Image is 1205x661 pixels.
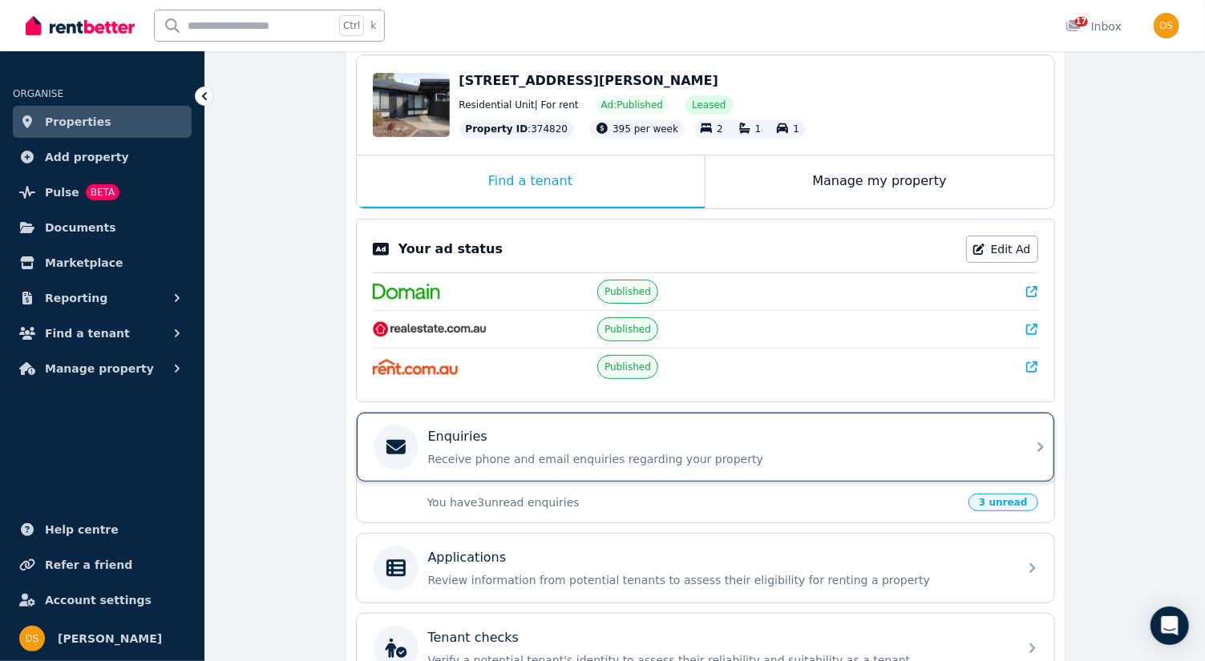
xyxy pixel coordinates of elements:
[13,353,192,385] button: Manage property
[13,88,63,99] span: ORGANISE
[13,514,192,546] a: Help centre
[428,548,507,567] p: Applications
[373,359,459,375] img: Rent.com.au
[13,141,192,173] a: Add property
[357,155,705,208] div: Find a tenant
[339,15,364,36] span: Ctrl
[45,253,123,272] span: Marketplace
[373,321,487,337] img: RealEstate.com.au
[45,324,130,343] span: Find a tenant
[1150,607,1189,645] div: Open Intercom Messenger
[370,19,376,32] span: k
[706,155,1054,208] div: Manage my property
[966,236,1038,263] a: Edit Ad
[1065,18,1122,34] div: Inbox
[13,106,192,138] a: Properties
[19,626,45,651] img: Donna Stone
[13,247,192,279] a: Marketplace
[428,427,487,446] p: Enquiries
[45,590,152,610] span: Account settings
[357,413,1054,482] a: EnquiriesReceive phone and email enquiries regarding your property
[45,288,107,308] span: Reporting
[466,123,528,135] span: Property ID
[45,555,132,574] span: Refer a friend
[601,99,663,111] span: Ad: Published
[793,123,799,135] span: 1
[755,123,762,135] span: 1
[459,99,579,111] span: Residential Unit | For rent
[13,282,192,314] button: Reporting
[13,212,192,244] a: Documents
[428,628,520,647] p: Tenant checks
[13,549,192,581] a: Refer a friend
[428,572,1009,588] p: Review information from potential tenants to assess their eligibility for renting a property
[613,123,678,135] span: 395 per week
[13,176,192,208] a: PulseBETA
[605,323,651,336] span: Published
[459,73,718,88] span: [STREET_ADDRESS][PERSON_NAME]
[398,240,503,259] p: Your ad status
[45,359,154,378] span: Manage property
[26,14,135,38] img: RentBetter
[968,494,1037,511] span: 3 unread
[605,361,651,373] span: Published
[86,184,119,200] span: BETA
[1075,17,1088,26] span: 17
[605,285,651,298] span: Published
[459,119,575,139] div: : 374820
[58,629,162,648] span: [PERSON_NAME]
[45,520,119,539] span: Help centre
[1154,13,1179,38] img: Donna Stone
[692,99,726,111] span: Leased
[717,123,723,135] span: 2
[45,112,111,131] span: Properties
[428,451,1009,467] p: Receive phone and email enquiries regarding your property
[373,284,440,300] img: Domain.com.au
[427,494,960,510] p: You have 3 unread enquiries
[357,534,1054,603] a: ApplicationsReview information from potential tenants to assess their eligibility for renting a p...
[45,218,116,237] span: Documents
[13,584,192,616] a: Account settings
[45,147,129,167] span: Add property
[45,183,79,202] span: Pulse
[13,317,192,349] button: Find a tenant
